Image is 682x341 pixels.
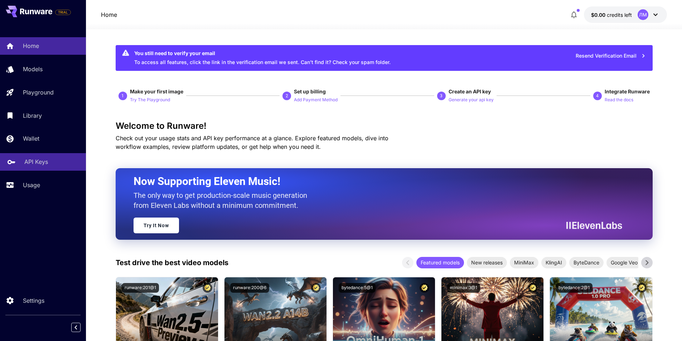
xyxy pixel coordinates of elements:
[24,157,48,166] p: API Keys
[541,257,566,268] div: KlingAI
[528,283,538,293] button: Certified Model – Vetted for best performance and includes a commercial license.
[130,97,170,103] p: Try The Playground
[203,283,212,293] button: Certified Model – Vetted for best performance and includes a commercial license.
[510,259,538,266] span: MiniMax
[449,95,494,104] button: Generate your api key
[77,321,86,334] div: Collapse sidebar
[311,283,321,293] button: Certified Model – Vetted for best performance and includes a commercial license.
[467,257,507,268] div: New releases
[420,283,429,293] button: Certified Model – Vetted for best performance and includes a commercial license.
[572,49,650,63] button: Resend Verification Email
[416,259,464,266] span: Featured models
[23,111,42,120] p: Library
[294,95,338,104] button: Add Payment Method
[134,175,617,188] h2: Now Supporting Eleven Music!
[55,8,71,16] span: Add your payment card to enable full platform functionality.
[584,6,667,23] button: $0.00ЛM
[23,42,39,50] p: Home
[605,95,633,104] button: Read the docs
[134,218,179,233] a: Try It Now
[596,93,599,99] p: 4
[449,97,494,103] p: Generate your api key
[607,12,632,18] span: credits left
[440,93,442,99] p: 3
[591,12,607,18] span: $0.00
[449,88,491,94] span: Create an API key
[116,121,653,131] h3: Welcome to Runware!
[134,47,391,69] div: To access all features, click the link in the verification email we sent. Can’t find it? Check yo...
[606,257,642,268] div: Google Veo
[116,257,228,268] p: Test drive the best video models
[447,283,480,293] button: minimax:3@1
[638,9,648,20] div: ЛM
[116,135,388,150] span: Check out your usage stats and API key performance at a glance. Explore featured models, dive int...
[23,65,43,73] p: Models
[134,190,313,210] p: The only way to get production-scale music generation from Eleven Labs without a minimum commitment.
[286,93,288,99] p: 2
[569,257,604,268] div: ByteDance
[606,259,642,266] span: Google Veo
[637,283,647,293] button: Certified Model – Vetted for best performance and includes a commercial license.
[556,283,592,293] button: bytedance:2@1
[541,259,566,266] span: KlingAI
[23,134,39,143] p: Wallet
[71,323,81,332] button: Collapse sidebar
[294,88,326,94] span: Set up billing
[605,97,633,103] p: Read the docs
[101,10,117,19] nav: breadcrumb
[510,257,538,268] div: MiniMax
[230,283,269,293] button: runware:200@6
[23,88,54,97] p: Playground
[569,259,604,266] span: ByteDance
[101,10,117,19] a: Home
[605,88,650,94] span: Integrate Runware
[467,259,507,266] span: New releases
[130,88,183,94] span: Make your first image
[591,11,632,19] div: $0.00
[23,296,44,305] p: Settings
[121,93,124,99] p: 1
[122,283,159,293] button: runware:201@1
[294,97,338,103] p: Add Payment Method
[55,10,71,15] span: TRIAL
[130,95,170,104] button: Try The Playground
[134,49,391,57] div: You still need to verify your email
[339,283,376,293] button: bytedance:5@1
[416,257,464,268] div: Featured models
[23,181,40,189] p: Usage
